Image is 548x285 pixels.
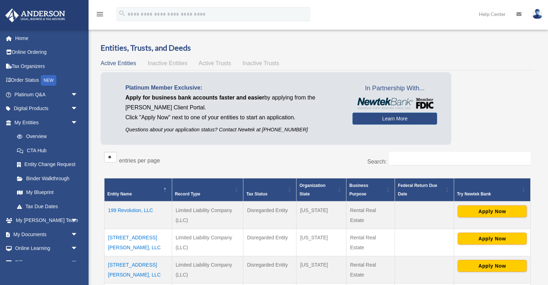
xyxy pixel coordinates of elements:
[10,171,85,186] a: Binder Walkthrough
[172,178,243,201] th: Record Type: Activate to sort
[125,113,342,122] p: Click "Apply Now" next to one of your entities to start an application.
[395,178,454,201] th: Federal Return Due Date: Activate to sort
[101,42,534,53] h3: Entities, Trusts, and Deeds
[118,10,126,17] i: search
[243,178,296,201] th: Tax Status: Activate to sort
[175,192,200,196] span: Record Type
[5,255,89,269] a: Billingarrow_drop_down
[243,60,279,66] span: Inactive Trusts
[96,12,104,18] a: menu
[346,178,395,201] th: Business Purpose: Activate to sort
[96,10,104,18] i: menu
[346,201,395,229] td: Rental Real Estate
[172,201,243,229] td: Limited Liability Company (LLC)
[172,229,243,256] td: Limited Liability Company (LLC)
[457,190,520,198] div: Try Newtek Bank
[243,229,296,256] td: Disregarded Entity
[296,178,346,201] th: Organization State: Activate to sort
[10,199,85,213] a: Tax Due Dates
[296,256,346,283] td: [US_STATE]
[5,102,89,116] a: Digital Productsarrow_drop_down
[41,75,56,86] div: NEW
[5,241,89,256] a: Online Learningarrow_drop_down
[199,60,231,66] span: Active Trusts
[454,178,530,201] th: Try Newtek Bank : Activate to sort
[125,83,342,93] p: Platinum Member Exclusive:
[367,159,387,165] label: Search:
[346,229,395,256] td: Rental Real Estate
[104,229,172,256] td: [STREET_ADDRESS][PERSON_NAME], LLC
[352,83,437,94] span: In Partnership With...
[243,256,296,283] td: Disregarded Entity
[398,183,437,196] span: Federal Return Due Date
[125,95,264,101] span: Apply for business bank accounts faster and easier
[101,60,136,66] span: Active Entities
[352,113,437,125] a: Learn More
[5,213,89,228] a: My [PERSON_NAME] Teamarrow_drop_down
[148,60,187,66] span: Inactive Entities
[71,213,85,228] span: arrow_drop_down
[71,115,85,130] span: arrow_drop_down
[104,201,172,229] td: 199 Revolution, LLC
[458,205,527,217] button: Apply Now
[5,73,89,88] a: Order StatusNEW
[243,201,296,229] td: Disregarded Entity
[5,87,89,102] a: Platinum Q&Aarrow_drop_down
[349,183,368,196] span: Business Purpose
[246,192,267,196] span: Tax Status
[71,241,85,256] span: arrow_drop_down
[125,93,342,113] p: by applying from the [PERSON_NAME] Client Portal.
[104,178,172,201] th: Entity Name: Activate to invert sorting
[125,125,342,134] p: Questions about your application status? Contact Newtek at [PHONE_NUMBER]
[10,186,85,200] a: My Blueprint
[10,158,85,172] a: Entity Change Request
[5,227,89,241] a: My Documentsarrow_drop_down
[296,201,346,229] td: [US_STATE]
[71,87,85,102] span: arrow_drop_down
[172,256,243,283] td: Limited Liability Company (LLC)
[299,183,325,196] span: Organization State
[5,31,89,45] a: Home
[296,229,346,256] td: [US_STATE]
[71,227,85,242] span: arrow_drop_down
[5,59,89,73] a: Tax Organizers
[5,115,85,130] a: My Entitiesarrow_drop_down
[104,256,172,283] td: [STREET_ADDRESS][PERSON_NAME], LLC
[119,158,160,164] label: entries per page
[107,192,132,196] span: Entity Name
[71,102,85,116] span: arrow_drop_down
[532,9,543,19] img: User Pic
[10,130,81,144] a: Overview
[346,256,395,283] td: Rental Real Estate
[71,255,85,270] span: arrow_drop_down
[3,8,67,22] img: Anderson Advisors Platinum Portal
[458,233,527,245] button: Apply Now
[356,98,434,109] img: NewtekBankLogoSM.png
[5,45,89,59] a: Online Ordering
[10,143,85,158] a: CTA Hub
[458,260,527,272] button: Apply Now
